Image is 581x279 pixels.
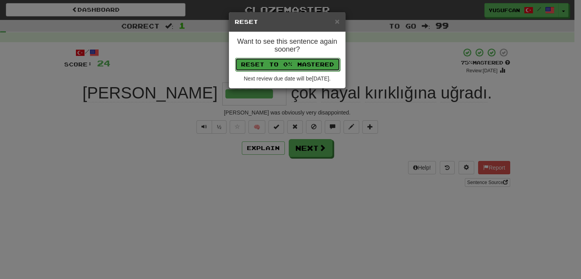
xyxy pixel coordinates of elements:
[335,17,340,26] span: ×
[235,75,340,82] div: Next review due date will be [DATE] .
[235,58,340,71] button: Reset to 0% Mastered
[235,18,340,26] h5: Reset
[235,38,340,54] h4: Want to see this sentence again sooner?
[335,17,340,25] button: Close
